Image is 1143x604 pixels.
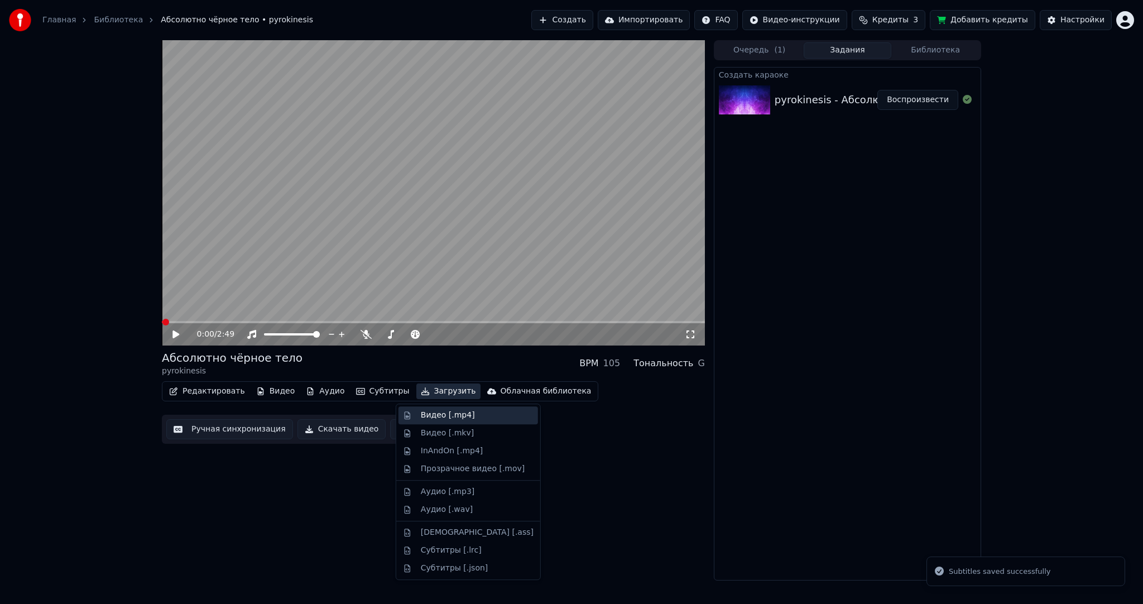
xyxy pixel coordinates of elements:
[421,527,534,538] div: [DEMOGRAPHIC_DATA] [.ass]
[352,384,414,399] button: Субтитры
[252,384,300,399] button: Видео
[715,42,804,59] button: Очередь
[197,329,224,340] div: /
[42,15,313,26] nav: breadcrumb
[742,10,847,30] button: Видео-инструкции
[301,384,349,399] button: Аудио
[852,10,925,30] button: Кредиты3
[166,419,293,439] button: Ручная синхронизация
[390,419,522,439] button: Открыть двойной экран
[421,445,483,457] div: InAndOn [.mp4]
[598,10,690,30] button: Импортировать
[531,10,593,30] button: Создать
[165,384,249,399] button: Редактировать
[416,384,481,399] button: Загрузить
[913,15,918,26] span: 3
[421,428,474,439] div: Видео [.mkv]
[877,90,958,110] button: Воспроизвести
[603,357,621,370] div: 105
[421,410,475,421] div: Видео [.mp4]
[694,10,737,30] button: FAQ
[698,357,704,370] div: G
[161,15,313,26] span: Абсолютно чёрное тело • pyrokinesis
[501,386,592,397] div: Облачная библиотека
[162,366,302,377] div: pyrokinesis
[804,42,892,59] button: Задания
[9,9,31,31] img: youka
[774,45,785,56] span: ( 1 )
[197,329,214,340] span: 0:00
[421,545,482,556] div: Субтитры [.lrc]
[421,463,525,474] div: Прозрачное видео [.mov]
[930,10,1035,30] button: Добавить кредиты
[775,92,968,108] div: pyrokinesis - Абсолютно чёрное тело
[1040,10,1112,30] button: Настройки
[297,419,386,439] button: Скачать видео
[633,357,693,370] div: Тональность
[714,68,981,81] div: Создать караоке
[579,357,598,370] div: BPM
[949,566,1050,577] div: Subtitles saved successfully
[891,42,979,59] button: Библиотека
[162,350,302,366] div: Абсолютно чёрное тело
[217,329,234,340] span: 2:49
[421,563,488,574] div: Субтитры [.json]
[872,15,909,26] span: Кредиты
[94,15,143,26] a: Библиотека
[421,504,473,515] div: Аудио [.wav]
[1060,15,1104,26] div: Настройки
[42,15,76,26] a: Главная
[421,486,474,497] div: Аудио [.mp3]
